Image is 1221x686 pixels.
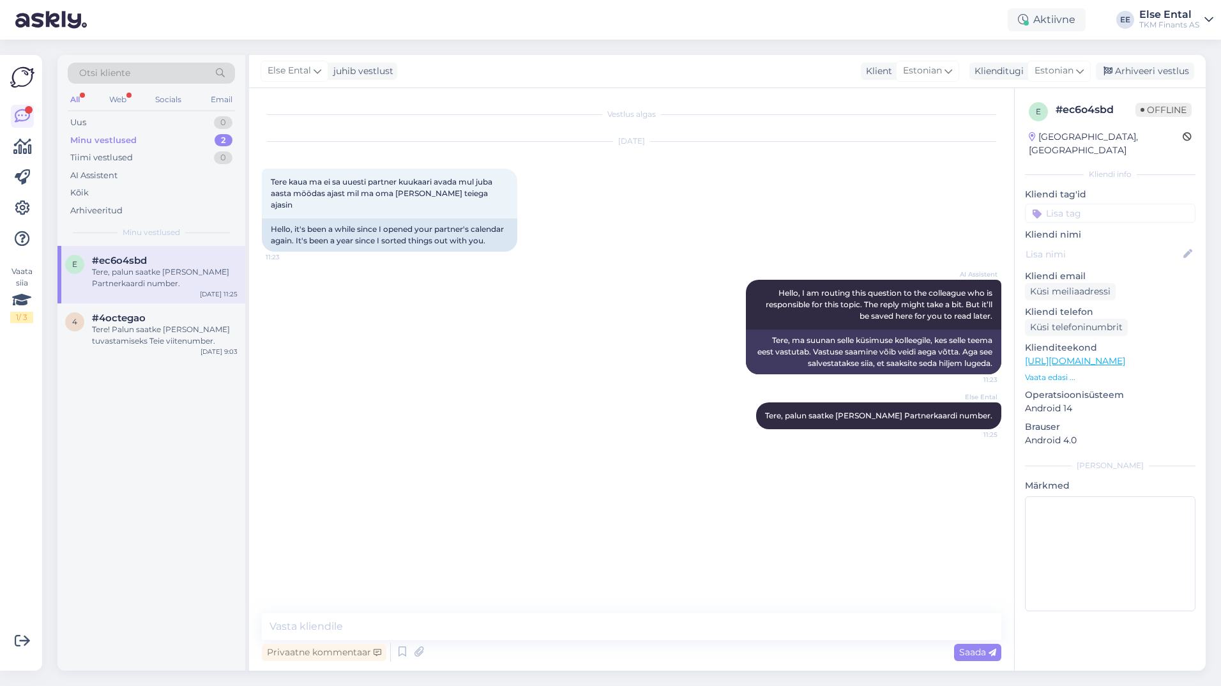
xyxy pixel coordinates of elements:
div: Socials [153,91,184,108]
p: Android 4.0 [1025,434,1195,447]
input: Lisa tag [1025,204,1195,223]
p: Brauser [1025,420,1195,434]
a: Else EntalTKM Finants AS [1139,10,1213,30]
span: Hello, I am routing this question to the colleague who is responsible for this topic. The reply m... [766,288,994,321]
img: Askly Logo [10,65,34,89]
div: 1 / 3 [10,312,33,323]
div: Vestlus algas [262,109,1001,120]
span: e [72,259,77,269]
div: Minu vestlused [70,134,137,147]
div: [DATE] [262,135,1001,147]
div: TKM Finants AS [1139,20,1199,30]
div: Arhiveeri vestlus [1096,63,1194,80]
span: 11:23 [266,252,314,262]
div: EE [1116,11,1134,29]
p: Kliendi telefon [1025,305,1195,319]
div: Privaatne kommentaar [262,644,386,661]
div: Klient [861,65,892,78]
div: Else Ental [1139,10,1199,20]
div: juhib vestlust [328,65,393,78]
span: Minu vestlused [123,227,180,238]
div: AI Assistent [70,169,118,182]
p: Märkmed [1025,479,1195,492]
p: Operatsioonisüsteem [1025,388,1195,402]
div: Tere! Palun saatke [PERSON_NAME] tuvastamiseks Teie viitenumber. [92,324,238,347]
div: Küsi telefoninumbrit [1025,319,1128,336]
div: [DATE] 11:25 [200,289,238,299]
div: Tere, palun saatke [PERSON_NAME] Partnerkaardi number. [92,266,238,289]
input: Lisa nimi [1026,247,1181,261]
p: Android 14 [1025,402,1195,415]
p: Kliendi nimi [1025,228,1195,241]
div: # ec6o4sbd [1056,102,1135,118]
div: Vaata siia [10,266,33,323]
span: Else Ental [950,392,997,402]
span: AI Assistent [950,270,997,279]
div: Aktiivne [1008,8,1086,31]
span: Else Ental [268,64,311,78]
div: Arhiveeritud [70,204,123,217]
div: Uus [70,116,86,129]
p: Kliendi email [1025,270,1195,283]
div: 0 [214,151,232,164]
p: Vaata edasi ... [1025,372,1195,383]
div: Hello, it's been a while since I opened your partner's calendar again. It's been a year since I s... [262,218,517,252]
span: 4 [72,317,77,326]
div: 0 [214,116,232,129]
div: Kliendi info [1025,169,1195,180]
div: Klienditugi [969,65,1024,78]
div: Tere, ma suunan selle küsimuse kolleegile, kes selle teema eest vastutab. Vastuse saamine võib ve... [746,330,1001,374]
div: Web [107,91,129,108]
a: [URL][DOMAIN_NAME] [1025,355,1125,367]
span: #4octegao [92,312,146,324]
span: #ec6o4sbd [92,255,147,266]
span: Tere, palun saatke [PERSON_NAME] Partnerkaardi number. [765,411,992,420]
span: 11:25 [950,430,997,439]
div: All [68,91,82,108]
p: Kliendi tag'id [1025,188,1195,201]
div: Kõik [70,187,89,199]
div: 2 [215,134,232,147]
div: Küsi meiliaadressi [1025,283,1116,300]
span: Saada [959,646,996,658]
p: Klienditeekond [1025,341,1195,354]
span: Tere kaua ma ei sa uuesti partner kuukaari avada mul juba aasta möödas ajast mil ma oma [PERSON_N... [271,177,494,210]
span: Otsi kliente [79,66,130,80]
div: [PERSON_NAME] [1025,460,1195,471]
span: Estonian [1035,64,1073,78]
span: 11:23 [950,375,997,385]
div: Email [208,91,235,108]
span: Estonian [903,64,942,78]
span: Offline [1135,103,1192,117]
div: [GEOGRAPHIC_DATA], [GEOGRAPHIC_DATA] [1029,130,1183,157]
div: Tiimi vestlused [70,151,133,164]
span: e [1036,107,1041,116]
div: [DATE] 9:03 [201,347,238,356]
